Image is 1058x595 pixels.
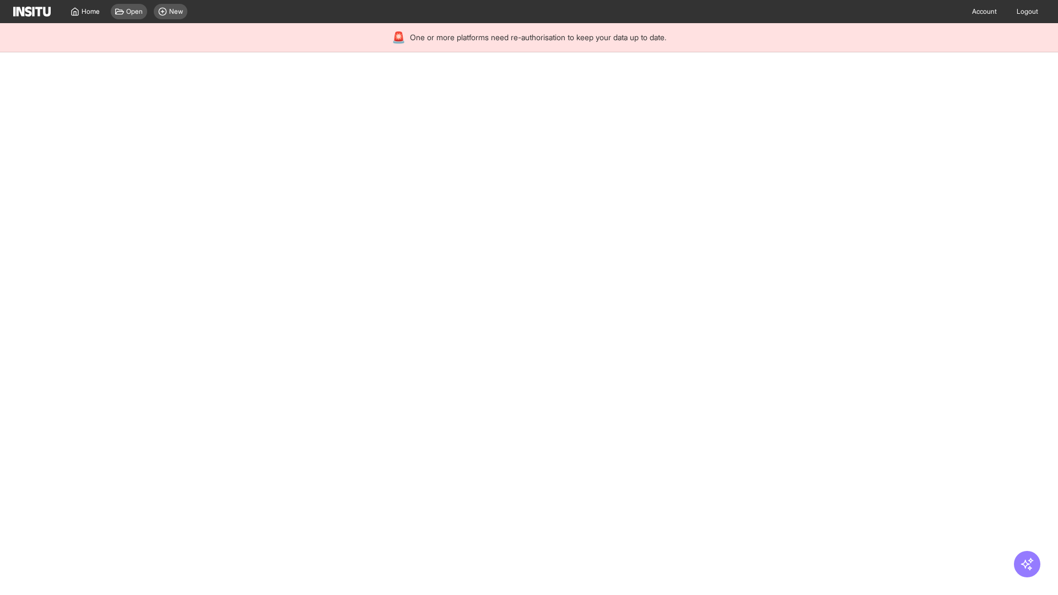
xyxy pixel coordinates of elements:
[13,7,51,17] img: Logo
[169,7,183,16] span: New
[82,7,100,16] span: Home
[126,7,143,16] span: Open
[410,32,666,43] span: One or more platforms need re-authorisation to keep your data up to date.
[392,30,406,45] div: 🚨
